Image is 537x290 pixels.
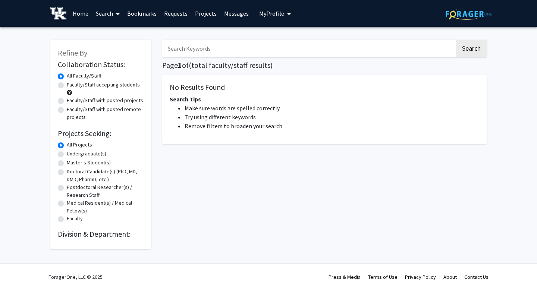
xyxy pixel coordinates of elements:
a: Search [92,0,123,26]
h1: Page of ( total faculty/staff results) [162,61,487,70]
label: Faculty/Staff accepting students [67,81,140,89]
a: Contact Us [464,274,489,280]
img: University of Kentucky Logo [50,7,66,20]
a: Press & Media [329,274,361,280]
a: Bookmarks [123,0,160,26]
label: All Projects [67,141,92,149]
img: ForagerOne Logo [446,8,492,20]
a: Requests [160,0,191,26]
button: Search [456,40,487,57]
label: All Faculty/Staff [67,72,101,80]
h2: Projects Seeking: [58,129,144,138]
span: Refine By [58,48,87,57]
li: Remove filters to broaden your search [185,122,479,130]
label: Medical Resident(s) / Medical Fellow(s) [67,199,144,215]
h2: Collaboration Status: [58,60,144,69]
li: Try using different keywords [185,113,479,122]
a: Home [69,0,92,26]
div: ForagerOne, LLC © 2025 [48,264,103,290]
a: Projects [191,0,220,26]
label: Undergraduate(s) [67,150,106,158]
label: Doctoral Candidate(s) (PhD, MD, DMD, PharmD, etc.) [67,168,144,183]
a: About [443,274,457,280]
span: My Profile [259,10,284,17]
nav: Page navigation [162,151,487,168]
label: Faculty/Staff with posted remote projects [67,105,144,121]
iframe: Chat [6,256,32,284]
span: Search Tips [170,95,201,103]
label: Faculty [67,215,83,223]
label: Postdoctoral Researcher(s) / Research Staff [67,183,144,199]
a: Privacy Policy [405,274,436,280]
h2: Division & Department: [58,230,144,239]
label: Faculty/Staff with posted projects [67,97,143,104]
span: 1 [178,60,182,70]
input: Search Keywords [162,40,455,57]
a: Terms of Use [368,274,398,280]
h5: No Results Found [170,83,479,92]
label: Master's Student(s) [67,159,111,167]
a: Messages [220,0,252,26]
li: Make sure words are spelled correctly [185,104,479,113]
